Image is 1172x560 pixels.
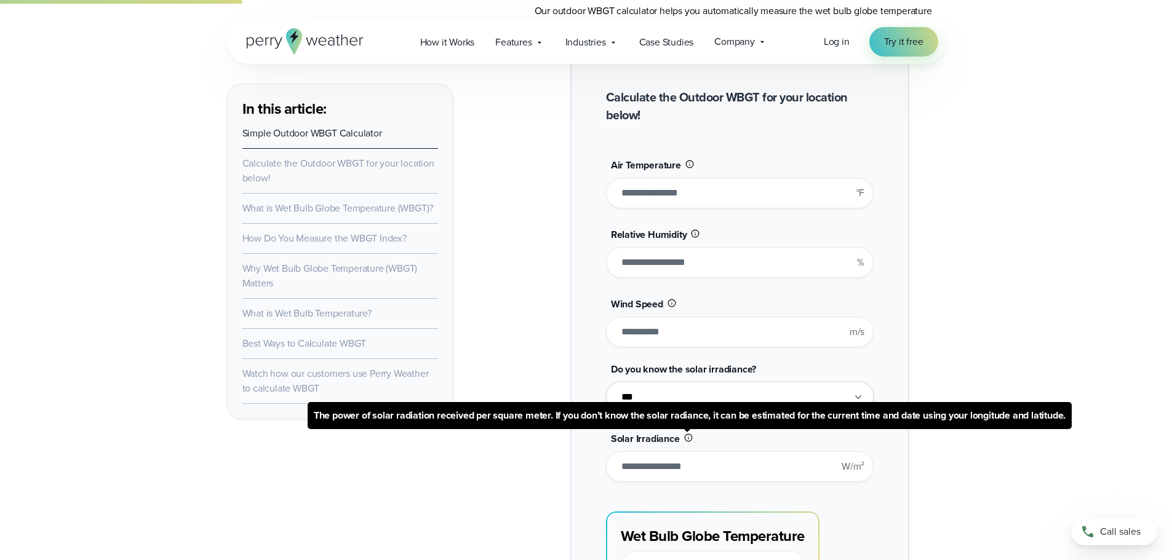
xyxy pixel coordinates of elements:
a: Call sales [1071,518,1157,545]
a: Try it free [869,27,938,57]
h2: Calculate the Outdoor WBGT for your location below! [606,89,874,124]
h3: In this article: [242,99,438,119]
span: Company [714,34,755,49]
p: Our outdoor WBGT calculator helps you automatically measure the wet bulb globe temperature quickl... [535,4,946,33]
span: Industries [565,35,606,50]
a: What is Wet Bulb Temperature? [242,306,372,320]
a: Calculate the Outdoor WBGT for your location below! [242,156,434,185]
span: Wind Speed [611,297,663,311]
a: Why Wet Bulb Globe Temperature (WBGT) Matters [242,261,418,290]
span: Try it free [884,34,923,49]
span: Call sales [1100,524,1141,539]
span: Do you know the solar irradiance? [611,362,756,376]
span: The power of solar radiation received per square meter. If you don’t know the solar radiance, it ... [308,402,1072,429]
span: Case Studies [639,35,694,50]
a: Watch how our customers use Perry Weather to calculate WBGT [242,366,429,395]
span: Relative Humidity [611,227,687,242]
a: How Do You Measure the WBGT Index? [242,231,407,245]
a: Case Studies [629,30,704,55]
span: How it Works [420,35,475,50]
a: Best Ways to Calculate WBGT [242,336,367,350]
a: Simple Outdoor WBGT Calculator [242,126,382,140]
a: What is Wet Bulb Globe Temperature (WBGT)? [242,201,434,215]
span: Features [495,35,532,50]
span: Air Temperature [611,158,681,172]
a: How it Works [410,30,485,55]
span: Solar Irradiance [611,432,680,446]
a: Log in [824,34,850,49]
